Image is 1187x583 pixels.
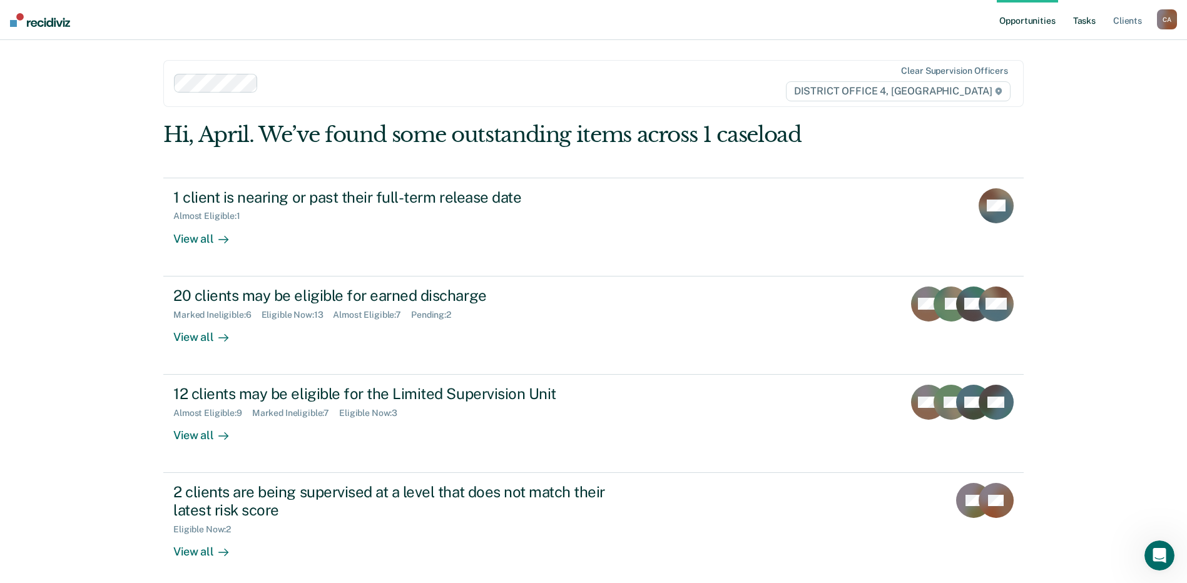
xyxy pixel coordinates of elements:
div: Almost Eligible : 7 [333,310,411,320]
div: Pending : 2 [411,310,461,320]
div: Eligible Now : 13 [262,310,334,320]
div: Eligible Now : 2 [173,524,241,535]
iframe: Intercom live chat [1144,540,1174,570]
div: View all [173,320,243,344]
div: 12 clients may be eligible for the Limited Supervision Unit [173,385,613,403]
div: Marked Ineligible : 6 [173,310,261,320]
div: Clear supervision officers [901,66,1007,76]
div: Marked Ineligible : 7 [252,408,339,418]
div: 1 client is nearing or past their full-term release date [173,188,613,206]
div: C A [1157,9,1177,29]
button: CA [1157,9,1177,29]
div: View all [173,418,243,443]
a: 20 clients may be eligible for earned dischargeMarked Ineligible:6Eligible Now:13Almost Eligible:... [163,276,1024,375]
div: 20 clients may be eligible for earned discharge [173,286,613,305]
div: Eligible Now : 3 [339,408,407,418]
a: 12 clients may be eligible for the Limited Supervision UnitAlmost Eligible:9Marked Ineligible:7El... [163,375,1024,473]
div: View all [173,221,243,246]
div: Hi, April. We’ve found some outstanding items across 1 caseload [163,122,852,148]
a: 1 client is nearing or past their full-term release dateAlmost Eligible:1View all [163,178,1024,276]
div: Almost Eligible : 9 [173,408,252,418]
div: 2 clients are being supervised at a level that does not match their latest risk score [173,483,613,519]
div: View all [173,535,243,559]
div: Almost Eligible : 1 [173,211,250,221]
span: DISTRICT OFFICE 4, [GEOGRAPHIC_DATA] [786,81,1011,101]
img: Recidiviz [10,13,70,27]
